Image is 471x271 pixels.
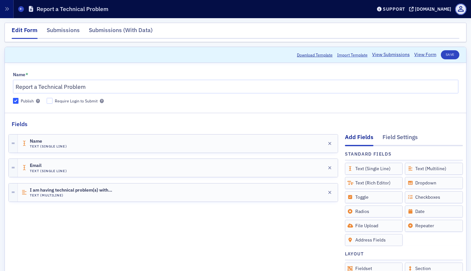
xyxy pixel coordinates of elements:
div: Submissions (With Data) [89,26,153,38]
div: Submissions [47,26,80,38]
div: Field Settings [383,133,418,145]
a: View Submissions [372,51,410,58]
h1: Report a Technical Problem [37,5,108,13]
div: Support [383,6,405,12]
div: Require Login to Submit [55,98,98,104]
h4: Text (Multiline) [30,193,112,197]
h4: Text (Single Line) [30,169,67,173]
div: [DOMAIN_NAME] [415,6,451,12]
div: Text (Rich Editor) [345,177,403,189]
div: Date [405,206,463,218]
button: Save [441,50,459,59]
div: Text (Single Line) [345,163,403,175]
button: Download Template [297,52,333,58]
input: Require Login to Submit [47,98,53,104]
div: Publish [21,98,34,104]
div: Toggle [345,191,403,203]
div: Radios [345,206,403,218]
div: Address Fields [345,234,403,246]
h4: Layout [345,251,364,257]
div: Repeater [405,220,463,232]
abbr: This field is required [26,72,28,78]
div: Add Fields [345,133,373,146]
div: Dropdown [405,177,463,189]
h4: Text (Single Line) [30,144,67,148]
span: Profile [455,4,466,15]
h2: Fields [12,120,28,128]
input: Publish [13,98,19,104]
h4: Standard Fields [345,151,392,158]
div: File Upload [345,220,403,232]
span: Email [30,163,66,168]
div: Edit Form [12,26,38,39]
span: Import Template [337,52,368,58]
span: Name [30,139,66,144]
a: View Form [414,51,436,58]
button: [DOMAIN_NAME] [409,7,453,11]
div: Name [13,72,25,78]
span: I am having technical problem(s) with... [30,188,112,193]
div: Checkboxes [405,191,463,203]
div: Text (Multiline) [405,163,463,175]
